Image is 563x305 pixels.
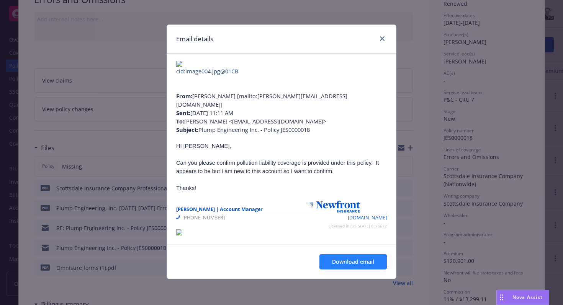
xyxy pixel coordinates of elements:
span: Thanks! [176,185,196,191]
span: [PERSON_NAME] | Account Manager [176,206,263,213]
button: Nova Assist [496,290,549,305]
img: 9mBalmElNDVXIzyWSEUX3YYWt00OJC1_bA1AlUZH2drTKNhPEeQIG_3gA2HNswK-12oTuWdU5sHWHg-74ljGlvVGh9QM4JZhZ... [306,201,360,213]
span: Can you please confirm pollution liability coverage is provided under this policy. It appears to ... [176,160,379,174]
span: Download email [332,258,374,265]
span: Licensed in [US_STATE] 0L76672 [329,223,387,229]
a: [DOMAIN_NAME] [348,214,387,221]
img: PQ6cV7ZE2fILluOznnGv6oPaNv7bVQY_RAzJjfxqfHLq9uC09ME0qMBAbBGlsAiK_nHOTmr4IutAfk6wZXouhx6Msh2PF61gl... [176,215,180,219]
span: [PHONE_NUMBER] [182,214,225,221]
div: Drag to move [497,290,506,305]
img: 4e174558.gif [176,229,387,235]
span: Nova Assist [512,294,543,300]
button: Download email [319,254,387,269]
